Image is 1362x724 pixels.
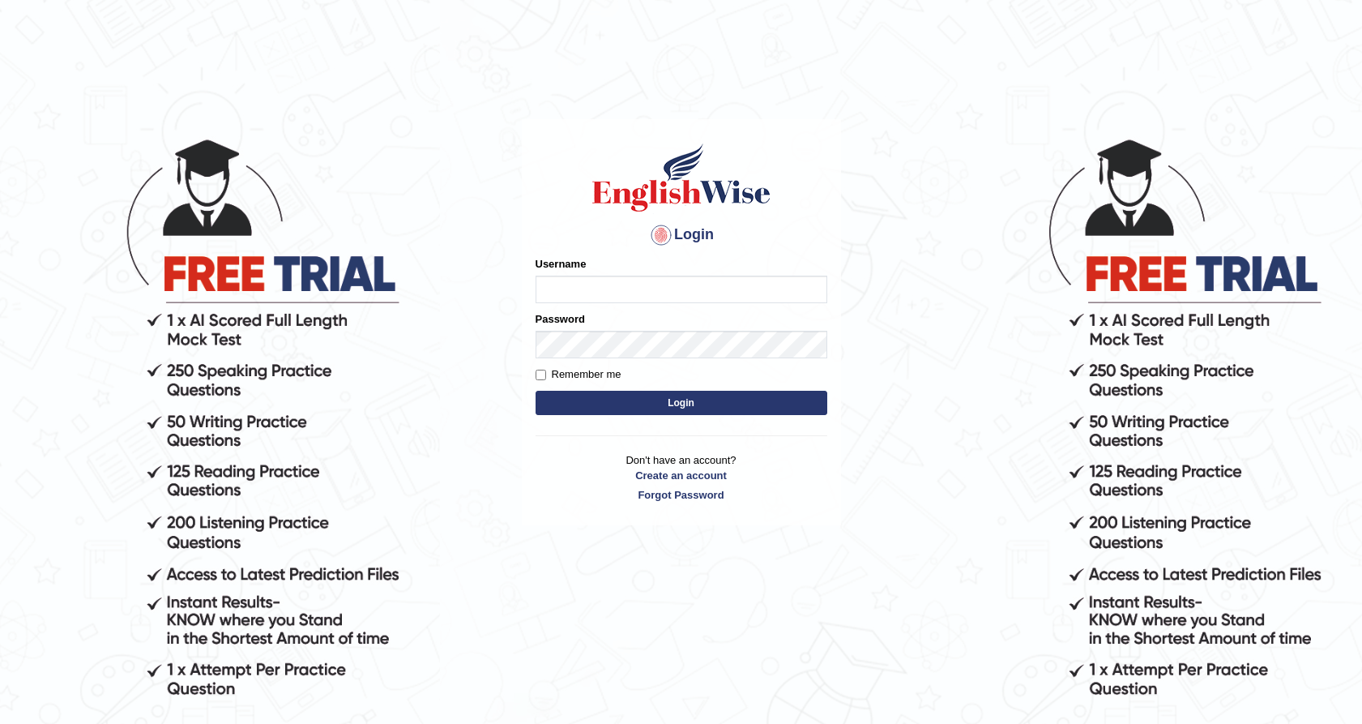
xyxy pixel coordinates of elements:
a: Forgot Password [536,487,827,503]
button: Login [536,391,827,415]
label: Username [536,256,587,272]
p: Don't have an account? [536,452,827,503]
input: Remember me [536,370,546,380]
a: Create an account [536,468,827,483]
label: Password [536,311,585,327]
h4: Login [536,222,827,248]
img: Logo of English Wise sign in for intelligent practice with AI [589,141,774,214]
label: Remember me [536,366,621,383]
